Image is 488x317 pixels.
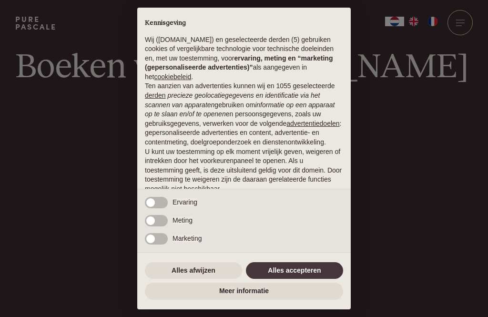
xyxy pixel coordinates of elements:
p: Ten aanzien van advertenties kunnen wij en 1055 geselecteerde gebruiken om en persoonsgegevens, z... [145,82,343,147]
span: Ervaring [173,198,197,206]
h2: Kennisgeving [145,19,343,28]
button: derden [145,91,166,101]
button: Meer informatie [145,283,343,300]
button: Alles afwijzen [145,262,242,279]
em: precieze geolocatiegegevens en identificatie via het scannen van apparaten [145,92,320,109]
button: Alles accepteren [246,262,343,279]
em: informatie op een apparaat op te slaan en/of te openen [145,101,335,118]
p: U kunt uw toestemming op elk moment vrijelijk geven, weigeren of intrekken door het voorkeurenpan... [145,147,343,194]
span: Marketing [173,235,202,242]
button: advertentiedoelen [286,119,339,129]
a: cookiebeleid [154,73,191,81]
span: Meting [173,216,193,224]
strong: ervaring, meting en “marketing (gepersonaliseerde advertenties)” [145,54,333,72]
p: Wij ([DOMAIN_NAME]) en geselecteerde derden (5) gebruiken cookies of vergelijkbare technologie vo... [145,35,343,82]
